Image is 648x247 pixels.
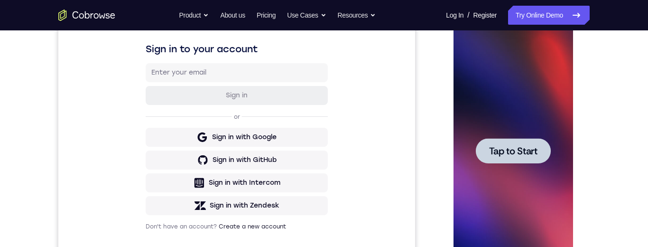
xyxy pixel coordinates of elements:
[87,219,269,238] button: Sign in with Zendesk
[151,224,221,233] div: Sign in with Zendesk
[154,155,218,165] div: Sign in with Google
[87,151,269,170] button: Sign in with Google
[508,6,590,25] a: Try Online Demo
[87,65,269,78] h1: Sign in to your account
[29,127,104,152] button: Tap to Start
[257,6,276,25] a: Pricing
[338,6,376,25] button: Resources
[58,9,115,21] a: Go to the home page
[287,6,326,25] button: Use Cases
[179,6,209,25] button: Product
[174,136,184,143] p: or
[154,178,218,188] div: Sign in with GitHub
[87,196,269,215] button: Sign in with Intercom
[87,173,269,192] button: Sign in with GitHub
[467,9,469,21] span: /
[43,135,91,145] span: Tap to Start
[446,6,463,25] a: Log In
[93,91,264,100] input: Enter your email
[150,201,222,210] div: Sign in with Intercom
[87,109,269,128] button: Sign in
[473,6,497,25] a: Register
[220,6,245,25] a: About us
